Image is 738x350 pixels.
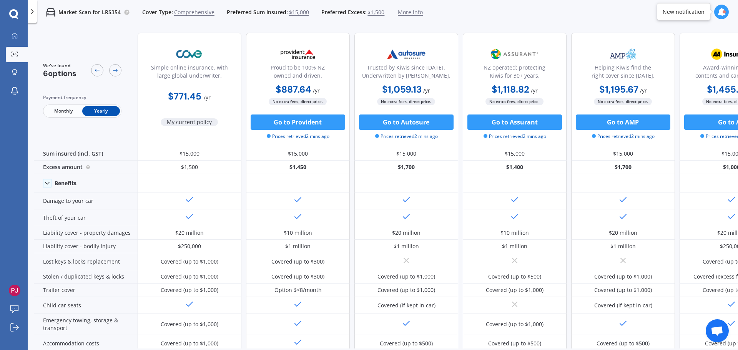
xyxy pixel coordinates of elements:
div: $1 million [502,242,527,250]
span: $1,500 [367,8,384,16]
div: $1,700 [354,161,458,174]
div: Covered (up to $1,000) [377,273,435,280]
span: Prices retrieved 2 mins ago [484,133,546,140]
div: Benefits [55,180,76,187]
p: Market Scan for LRS354 [58,8,121,16]
div: Covered (up to $1,000) [161,286,218,294]
span: / yr [313,87,320,94]
div: $15,000 [571,147,675,161]
div: Stolen / duplicated keys & locks [34,270,138,284]
span: No extra fees, direct price. [594,98,652,105]
span: / yr [531,87,538,94]
img: car.f15378c7a67c060ca3f3.svg [46,8,55,17]
span: 6 options [43,68,76,78]
span: Preferred Excess: [321,8,367,16]
img: Cove.webp [164,45,215,64]
span: No extra fees, direct price. [486,98,544,105]
div: Covered (up to $500) [380,340,433,347]
div: $1 million [394,242,419,250]
span: More info [398,8,423,16]
div: Covered (up to $300) [271,273,324,280]
div: New notification [663,8,705,16]
a: Open chat [706,319,729,342]
div: $20 million [392,229,421,237]
div: Proud to be 100% NZ owned and driven. [253,63,343,83]
div: Covered (up to $500) [488,273,541,280]
div: Covered (up to $300) [271,258,324,265]
div: $1 million [610,242,636,250]
div: $10 million [284,229,312,237]
div: $1,450 [246,161,350,174]
div: Covered (up to $1,000) [161,273,218,280]
div: $15,000 [354,147,458,161]
img: Assurant.png [489,45,540,64]
div: Covered (up to $1,000) [594,273,652,280]
div: Liability cover - property damages [34,226,138,240]
button: Go to AMP [576,114,670,130]
div: Covered (up to $1,000) [377,286,435,294]
div: Damage to your car [34,192,138,209]
b: $887.64 [276,83,312,95]
img: AMP.webp [598,45,648,64]
div: $1,700 [571,161,675,174]
span: My current policy [161,118,218,126]
div: Sum insured (incl. GST) [34,147,138,161]
b: $771.45 [168,90,202,102]
span: Cover Type: [142,8,173,16]
span: Monthly [45,106,82,116]
div: Trailer cover [34,284,138,297]
div: $20 million [175,229,204,237]
b: $1,118.82 [492,83,529,95]
div: Covered (if kept in car) [594,302,652,309]
div: $1,400 [463,161,567,174]
div: Covered (up to $1,000) [594,286,652,294]
span: Prices retrieved 2 mins ago [267,133,329,140]
div: $250,000 [178,242,201,250]
div: Covered (up to $500) [488,340,541,347]
div: Payment frequency [43,94,121,101]
div: Covered (if kept in car) [377,302,435,309]
span: Preferred Sum Insured: [227,8,288,16]
span: No extra fees, direct price. [269,98,327,105]
div: Excess amount [34,161,138,174]
img: ACg8ocLZuf74uXCh_7SP9aNmR3JhPsmjJLh_eU4UVkKYXTR9oAMJLg=s96-c [9,285,20,296]
span: We've found [43,62,76,69]
div: Covered (up to $1,000) [161,340,218,347]
div: $15,000 [138,147,241,161]
div: Covered (up to $1,000) [486,320,544,328]
img: Autosure.webp [381,45,432,64]
button: Go to Autosure [359,114,454,130]
div: $20 million [609,229,637,237]
span: Prices retrieved 2 mins ago [375,133,438,140]
div: $10 million [500,229,529,237]
span: / yr [640,87,647,94]
button: Go to Assurant [467,114,562,130]
div: Trusted by Kiwis since [DATE]. Underwritten by [PERSON_NAME]. [361,63,452,83]
div: Liability cover - bodily injury [34,240,138,253]
div: NZ operated; protecting Kiwis for 30+ years. [469,63,560,83]
div: Covered (up to $1,000) [161,258,218,265]
div: Theft of your car [34,209,138,226]
span: / yr [204,94,211,101]
div: $1 million [285,242,311,250]
div: Helping Kiwis find the right cover since [DATE]. [578,63,668,83]
div: Covered (up to $1,000) [161,320,218,328]
div: $15,000 [246,147,350,161]
span: No extra fees, direct price. [377,98,435,105]
img: Provident.png [273,45,323,64]
div: Emergency towing, storage & transport [34,314,138,335]
b: $1,059.13 [382,83,422,95]
div: $1,500 [138,161,241,174]
span: / yr [424,87,430,94]
div: Lost keys & locks replacement [34,253,138,270]
span: $15,000 [289,8,309,16]
button: Go to Provident [251,114,345,130]
div: Child car seats [34,297,138,314]
span: Yearly [82,106,120,116]
div: Option $<8/month [274,286,322,294]
b: $1,195.67 [599,83,638,95]
div: Covered (up to $500) [597,340,650,347]
div: Covered (up to $1,000) [486,286,544,294]
span: Comprehensive [174,8,214,16]
div: Simple online insurance, with large global underwriter. [144,63,235,83]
